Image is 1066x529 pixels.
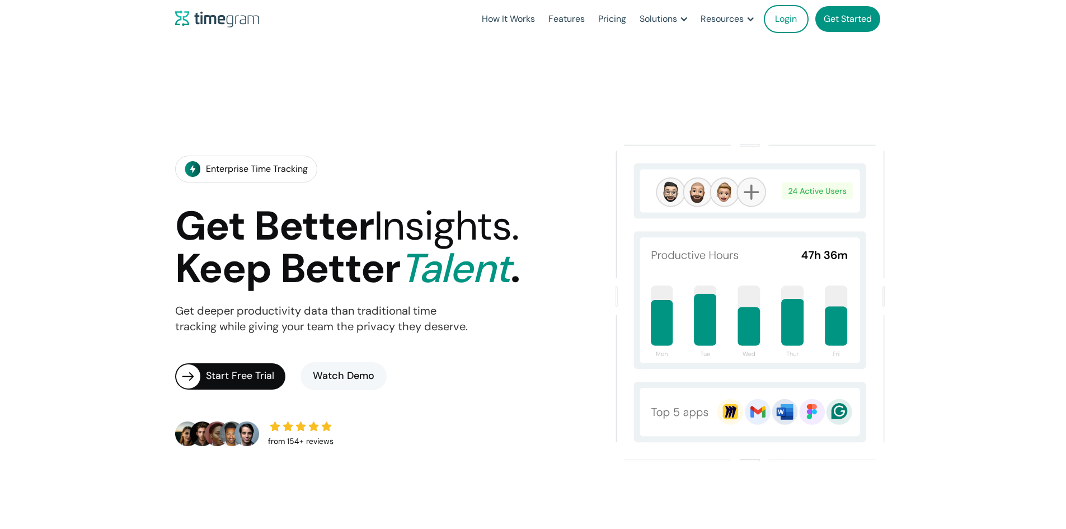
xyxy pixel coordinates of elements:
[300,362,387,390] a: Watch Demo
[701,11,744,27] div: Resources
[374,200,519,252] span: Insights.
[764,5,809,33] a: Login
[268,434,334,450] div: from 154+ reviews
[175,205,520,291] h1: Get Better Keep Better .
[815,6,880,32] a: Get Started
[206,161,308,177] div: Enterprise Time Tracking
[175,303,468,335] p: Get deeper productivity data than traditional time tracking while giving your team the privacy th...
[175,363,285,390] a: Start Free Trial
[400,242,510,294] span: Talent
[206,368,285,384] div: Start Free Trial
[640,11,677,27] div: Solutions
